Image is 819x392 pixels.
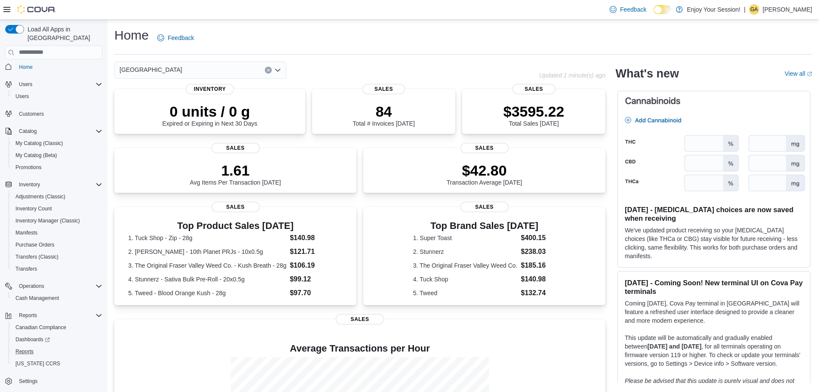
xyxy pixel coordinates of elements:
span: [US_STATE] CCRS [15,360,60,367]
p: | [744,4,745,15]
a: Dashboards [9,333,106,346]
p: $3595.22 [503,103,564,120]
dt: 4. Tuck Shop [413,275,518,284]
button: Transfers (Classic) [9,251,106,263]
a: My Catalog (Beta) [12,150,61,161]
button: Home [2,61,106,73]
div: George Andonian [749,4,759,15]
h3: Top Product Sales [DATE] [128,221,343,231]
span: Inventory [19,181,40,188]
span: My Catalog (Classic) [15,140,63,147]
a: Feedback [154,29,197,46]
dt: 5. Tweed - Blood Orange Kush - 28g [128,289,286,297]
span: Inventory Count [12,204,102,214]
dd: $121.71 [290,247,343,257]
button: Users [2,78,106,90]
span: Reports [15,348,34,355]
a: Adjustments (Classic) [12,191,69,202]
span: Purchase Orders [15,241,55,248]
span: Settings [15,376,102,386]
button: My Catalog (Classic) [9,137,106,149]
dt: 2. Stunnerz [413,247,518,256]
span: Cash Management [15,295,59,302]
a: Inventory Count [12,204,55,214]
button: Settings [2,375,106,387]
span: Canadian Compliance [15,324,66,331]
span: My Catalog (Beta) [12,150,102,161]
span: Adjustments (Classic) [12,191,102,202]
button: Canadian Compliance [9,321,106,333]
span: Settings [19,378,37,385]
a: View allExternal link [785,70,812,77]
img: Cova [17,5,56,14]
dd: $97.70 [290,288,343,298]
p: Coming [DATE], Cova Pay terminal in [GEOGRAPHIC_DATA] will feature a refreshed user interface des... [625,299,803,325]
span: Load All Apps in [GEOGRAPHIC_DATA] [24,25,102,42]
span: Users [15,79,102,90]
p: 84 [353,103,414,120]
svg: External link [807,71,812,77]
p: 1.61 [190,162,281,179]
dt: 1. Tuck Shop - Zip - 28g [128,234,286,242]
span: Sales [212,143,260,153]
button: [US_STATE] CCRS [9,358,106,370]
span: GA [750,4,758,15]
dd: $106.19 [290,260,343,271]
div: Avg Items Per Transaction [DATE] [190,162,281,186]
span: Transfers (Classic) [15,253,58,260]
button: Inventory [2,179,106,191]
button: Promotions [9,161,106,173]
button: Inventory Count [9,203,106,215]
div: Expired or Expiring in Next 30 Days [163,103,258,127]
span: Users [15,93,29,100]
span: Adjustments (Classic) [15,193,65,200]
span: Transfers (Classic) [12,252,102,262]
h4: Average Transactions per Hour [121,343,598,354]
span: Transfers [12,264,102,274]
button: Users [15,79,36,90]
span: Feedback [168,34,194,42]
span: Manifests [12,228,102,238]
button: Inventory [15,179,43,190]
span: Promotions [15,164,42,171]
a: Users [12,91,32,102]
a: [US_STATE] CCRS [12,358,64,369]
p: Enjoy Your Session! [687,4,741,15]
a: Canadian Compliance [12,322,70,333]
div: Total # Invoices [DATE] [353,103,414,127]
button: Cash Management [9,292,106,304]
span: [GEOGRAPHIC_DATA] [120,65,182,75]
span: Sales [512,84,555,94]
h1: Home [114,27,149,44]
dt: 3. The Original Fraser Valley Weed Co. - Kush Breath - 28g [128,261,286,270]
button: Reports [15,310,40,321]
div: Total Sales [DATE] [503,103,564,127]
span: Purchase Orders [12,240,102,250]
button: Customers [2,108,106,120]
span: Feedback [620,5,646,14]
button: Inventory Manager (Classic) [9,215,106,227]
button: Users [9,90,106,102]
dd: $140.98 [521,274,556,284]
a: Manifests [12,228,41,238]
span: Canadian Compliance [12,322,102,333]
span: My Catalog (Classic) [12,138,102,148]
a: Dashboards [12,334,53,345]
dd: $132.74 [521,288,556,298]
dt: 4. Stunnerz - Sativa Bulk Pre-Roll - 20x0.5g [128,275,286,284]
a: Reports [12,346,37,357]
button: Adjustments (Classic) [9,191,106,203]
p: We've updated product receiving so your [MEDICAL_DATA] choices (like THCa or CBG) stay visible fo... [625,226,803,260]
span: Users [19,81,32,88]
a: Cash Management [12,293,62,303]
span: Reports [19,312,37,319]
button: Transfers [9,263,106,275]
p: $42.80 [447,162,522,179]
span: Inventory Manager (Classic) [15,217,80,224]
a: My Catalog (Classic) [12,138,67,148]
span: Promotions [12,162,102,173]
span: My Catalog (Beta) [15,152,57,159]
dd: $185.16 [521,260,556,271]
button: Reports [2,309,106,321]
span: Sales [336,314,384,324]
